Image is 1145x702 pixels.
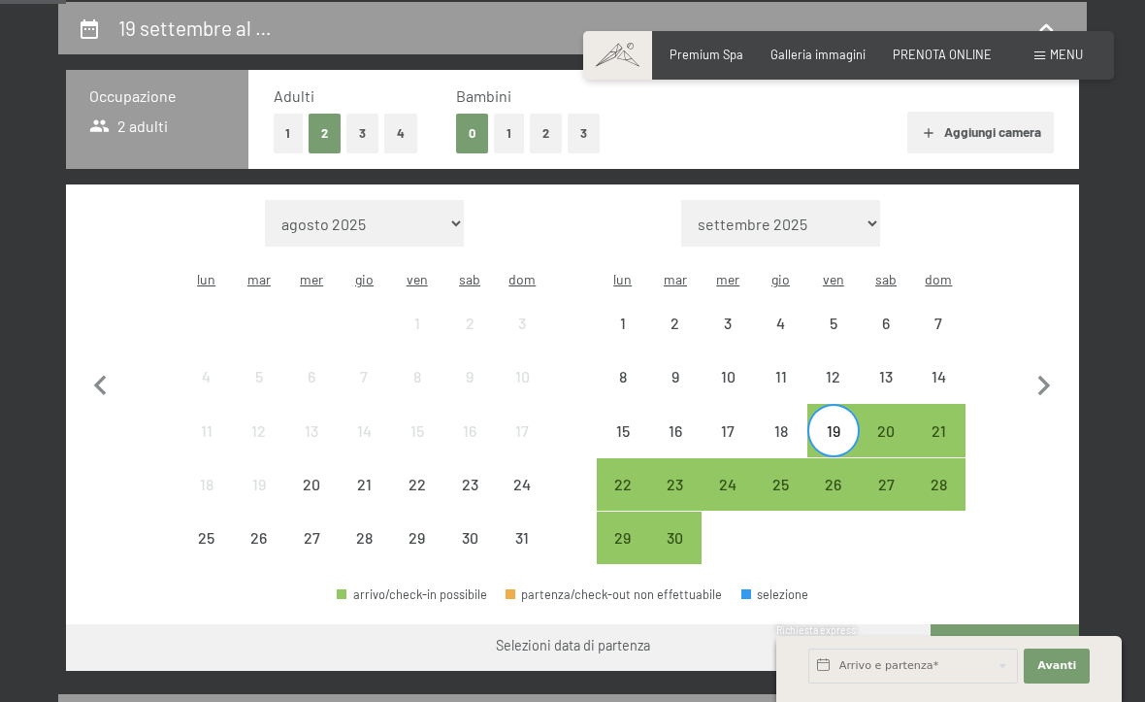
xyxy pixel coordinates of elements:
[754,404,806,456] div: partenza/check-out non effettuabile
[702,297,754,350] div: partenza/check-out non effettuabile
[914,477,963,525] div: 28
[754,404,806,456] div: Thu Sep 18 2025
[664,271,687,287] abbr: martedì
[337,588,487,601] div: arrivo/check-in possibile
[338,512,390,564] div: partenza/check-out non effettuabile
[860,458,912,511] div: partenza/check-out possibile
[181,530,230,579] div: 25
[651,477,700,525] div: 23
[599,530,647,579] div: 29
[809,316,858,364] div: 5
[443,351,496,403] div: partenza/check-out non effettuabile
[181,477,230,525] div: 18
[443,458,496,511] div: partenza/check-out non effettuabile
[445,316,494,364] div: 2
[506,588,723,601] div: partenza/check-out non effettuabile
[247,271,271,287] abbr: martedì
[496,351,548,403] div: partenza/check-out non effettuabile
[807,404,860,456] div: partenza/check-out possibile
[597,297,649,350] div: partenza/check-out non effettuabile
[925,271,952,287] abbr: domenica
[89,116,168,137] span: 2 adulti
[649,512,702,564] div: partenza/check-out possibile
[391,458,443,511] div: partenza/check-out non effettuabile
[754,297,806,350] div: Thu Sep 04 2025
[649,458,702,511] div: partenza/check-out possibile
[914,316,963,364] div: 7
[180,512,232,564] div: Mon Aug 25 2025
[599,423,647,472] div: 15
[181,369,230,418] div: 4
[180,351,232,403] div: partenza/check-out non effettuabile
[597,512,649,564] div: partenza/check-out possibile
[443,458,496,511] div: Sat Aug 23 2025
[233,458,285,511] div: partenza/check-out non effettuabile
[340,369,388,418] div: 7
[912,458,965,511] div: Sun Sep 28 2025
[285,404,338,456] div: partenza/check-out non effettuabile
[756,369,804,418] div: 11
[649,512,702,564] div: Tue Sep 30 2025
[391,512,443,564] div: partenza/check-out non effettuabile
[741,588,809,601] div: selezione
[285,512,338,564] div: Wed Aug 27 2025
[393,316,442,364] div: 1
[649,297,702,350] div: partenza/check-out non effettuabile
[498,423,546,472] div: 17
[285,351,338,403] div: partenza/check-out non effettuabile
[756,316,804,364] div: 4
[496,458,548,511] div: Sun Aug 24 2025
[862,423,910,472] div: 20
[893,47,992,62] span: PRENOTA ONLINE
[393,530,442,579] div: 29
[508,271,536,287] abbr: domenica
[809,477,858,525] div: 26
[443,404,496,456] div: Sat Aug 16 2025
[912,297,965,350] div: partenza/check-out non effettuabile
[498,369,546,418] div: 10
[754,351,806,403] div: partenza/check-out non effettuabile
[235,530,283,579] div: 26
[338,351,390,403] div: partenza/check-out non effettuabile
[754,297,806,350] div: partenza/check-out non effettuabile
[81,200,121,565] button: Mese precedente
[754,351,806,403] div: Thu Sep 11 2025
[912,404,965,456] div: partenza/check-out possibile
[912,351,965,403] div: partenza/check-out non effettuabile
[754,458,806,511] div: Thu Sep 25 2025
[235,369,283,418] div: 5
[496,512,548,564] div: Sun Aug 31 2025
[613,271,632,287] abbr: lunedì
[702,404,754,456] div: partenza/check-out non effettuabile
[407,271,428,287] abbr: venerdì
[597,351,649,403] div: Mon Sep 08 2025
[597,404,649,456] div: Mon Sep 15 2025
[754,458,806,511] div: partenza/check-out possibile
[118,16,272,40] h2: 19 settembre al …
[391,351,443,403] div: Fri Aug 08 2025
[823,271,844,287] abbr: venerdì
[274,114,304,153] button: 1
[496,458,548,511] div: partenza/check-out non effettuabile
[445,369,494,418] div: 9
[340,530,388,579] div: 28
[233,458,285,511] div: Tue Aug 19 2025
[597,351,649,403] div: partenza/check-out non effettuabile
[443,351,496,403] div: Sat Aug 09 2025
[716,271,739,287] abbr: mercoledì
[912,404,965,456] div: Sun Sep 21 2025
[338,458,390,511] div: partenza/check-out non effettuabile
[309,114,341,153] button: 2
[597,512,649,564] div: Mon Sep 29 2025
[391,404,443,456] div: partenza/check-out non effettuabile
[496,404,548,456] div: Sun Aug 17 2025
[770,47,866,62] span: Galleria immagini
[391,297,443,350] div: partenza/check-out non effettuabile
[391,404,443,456] div: Fri Aug 15 2025
[702,458,754,511] div: partenza/check-out possibile
[651,369,700,418] div: 9
[498,477,546,525] div: 24
[860,351,912,403] div: Sat Sep 13 2025
[233,512,285,564] div: Tue Aug 26 2025
[384,114,417,153] button: 4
